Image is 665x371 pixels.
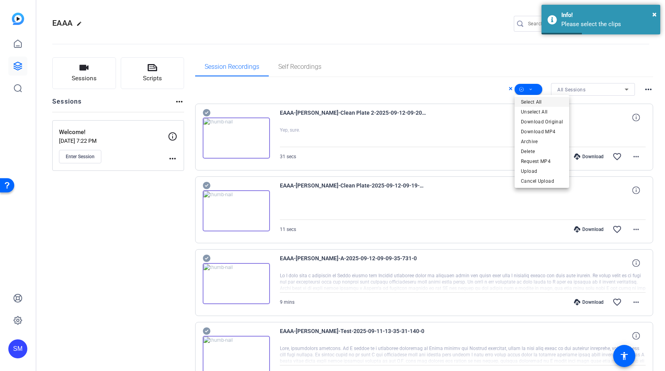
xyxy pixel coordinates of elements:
span: Unselect All [521,107,563,117]
span: Download MP4 [521,127,563,136]
span: Delete [521,147,563,156]
span: Archive [521,137,563,146]
span: Request MP4 [521,157,563,166]
button: Close [652,8,657,20]
span: Download Original [521,117,563,127]
span: × [652,9,657,19]
span: Cancel Upload [521,176,563,186]
div: Please select the clips [561,20,654,29]
span: Select All [521,97,563,107]
div: Info! [561,11,654,20]
span: Upload [521,167,563,176]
